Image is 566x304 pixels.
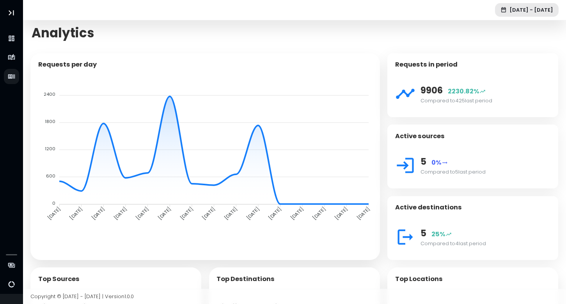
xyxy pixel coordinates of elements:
div: Compared to 4 last period [421,240,551,248]
span: 25% [431,230,452,239]
div: 5 [421,227,551,240]
tspan: [DATE] [112,205,128,221]
h4: Requests in period [395,61,458,69]
tspan: [DATE] [289,205,305,221]
h4: Active sources [395,132,445,140]
h5: Top Destinations [216,275,275,283]
tspan: 2400 [44,91,55,97]
tspan: 0 [52,200,55,206]
tspan: [DATE] [179,205,194,221]
tspan: [DATE] [156,205,172,221]
tspan: [DATE] [90,205,106,221]
h5: Top Sources [38,275,80,283]
span: 2230.82% [448,87,486,96]
span: 0% [431,158,448,167]
tspan: [DATE] [46,205,62,221]
span: Analytics [32,25,94,40]
tspan: [DATE] [267,205,283,221]
div: 5 [421,155,551,168]
button: [DATE] - [DATE] [495,3,559,17]
tspan: [DATE] [223,205,238,221]
tspan: 1800 [45,118,55,125]
tspan: [DATE] [135,205,150,221]
div: 9906 [421,84,551,97]
tspan: [DATE] [68,205,84,221]
h5: Top Locations [395,275,443,283]
tspan: 600 [46,172,55,179]
tspan: [DATE] [311,205,327,221]
tspan: [DATE] [333,205,349,221]
tspan: [DATE] [245,205,261,221]
tspan: [DATE] [201,205,216,221]
tspan: 1200 [45,146,55,152]
div: Compared to 5 last period [421,168,551,176]
button: Toggle Aside [4,5,19,20]
h4: Active destinations [395,204,462,211]
tspan: [DATE] [355,205,371,221]
span: Copyright © [DATE] - [DATE] | Version 1.0.0 [30,293,134,300]
div: Compared to 425 last period [421,97,551,105]
h5: Requests per day [38,61,97,69]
